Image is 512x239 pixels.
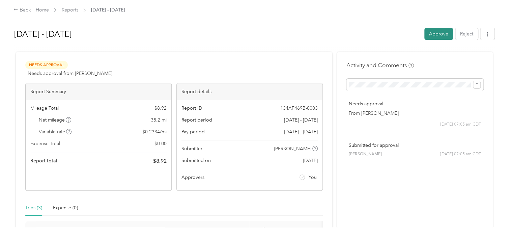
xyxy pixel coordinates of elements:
span: [DATE] 07:05 am CDT [440,122,481,128]
div: Back [13,6,31,14]
button: Approve [424,28,453,40]
div: Report details [177,83,322,100]
h1: Jun 1 - 30, 2025 [14,26,420,42]
span: $ 8.92 [154,105,167,112]
p: From [PERSON_NAME] [349,110,481,117]
span: Report period [181,116,212,124]
span: Submitted on [181,157,211,164]
span: $ 0.00 [154,140,167,147]
span: $ 0.2334 / mi [142,128,167,135]
span: Pay period [181,128,205,135]
div: Expense (0) [53,204,78,212]
span: $ 8.92 [153,157,167,165]
span: Approvers [181,174,204,181]
span: [DATE] [303,157,318,164]
span: Report ID [181,105,202,112]
span: Report total [30,157,57,164]
span: 134AF469B-0003 [280,105,318,112]
p: Needs approval [349,100,481,107]
span: Mileage Total [30,105,59,112]
a: Home [36,7,49,13]
div: Report Summary [26,83,171,100]
p: Submitted for approval [349,142,481,149]
span: Expense Total [30,140,60,147]
span: Variable rate [39,128,72,135]
h4: Activity and Comments [346,61,414,70]
span: [DATE] - [DATE] [284,116,318,124]
a: Reports [62,7,78,13]
span: Needs Approval [25,61,68,69]
span: [DATE] - [DATE] [91,6,125,14]
span: Net mileage [39,116,72,124]
span: Submitter [181,145,202,152]
span: 38.2 mi [151,116,167,124]
span: You [309,174,317,181]
div: Trips (3) [25,204,42,212]
iframe: Everlance-gr Chat Button Frame [474,201,512,239]
button: Reject [455,28,478,40]
span: [PERSON_NAME] [274,145,311,152]
span: [PERSON_NAME] [349,151,382,157]
span: Needs approval from [PERSON_NAME] [28,70,112,77]
span: [DATE] 07:05 am CDT [440,151,481,157]
span: Track Method [255,227,282,238]
span: Go to pay period [284,128,318,135]
span: Gross Miles [41,227,66,238]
